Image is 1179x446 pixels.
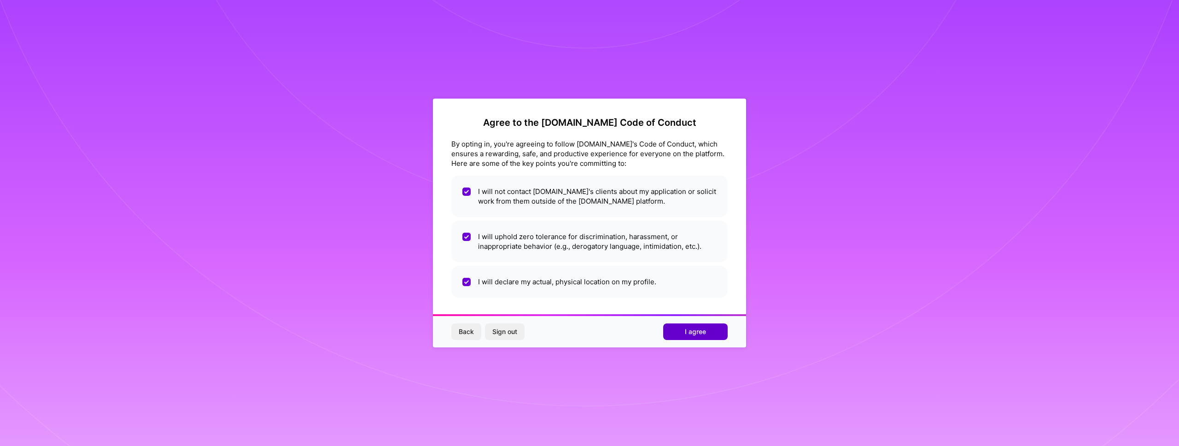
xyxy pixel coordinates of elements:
span: Sign out [492,327,517,336]
li: I will not contact [DOMAIN_NAME]'s clients about my application or solicit work from them outside... [451,176,728,217]
button: I agree [663,323,728,340]
button: Back [451,323,481,340]
span: Back [459,327,474,336]
button: Sign out [485,323,525,340]
span: I agree [685,327,706,336]
div: By opting in, you're agreeing to follow [DOMAIN_NAME]'s Code of Conduct, which ensures a rewardin... [451,139,728,168]
li: I will uphold zero tolerance for discrimination, harassment, or inappropriate behavior (e.g., der... [451,221,728,262]
h2: Agree to the [DOMAIN_NAME] Code of Conduct [451,117,728,128]
li: I will declare my actual, physical location on my profile. [451,266,728,298]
